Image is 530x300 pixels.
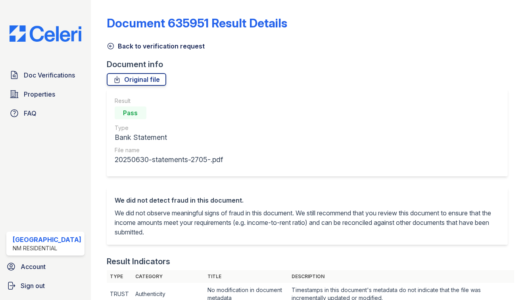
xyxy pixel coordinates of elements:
[115,146,223,154] div: File name
[13,235,81,244] div: [GEOGRAPHIC_DATA]
[115,132,223,143] div: Bank Statement
[3,259,88,275] a: Account
[115,154,223,165] div: 20250630-statements-2705-.pdf
[6,105,84,121] a: FAQ
[3,278,88,294] a: Sign out
[107,270,132,283] th: Type
[204,270,288,283] th: Title
[107,256,170,267] div: Result Indicators
[107,41,205,51] a: Back to verification request
[24,70,75,80] span: Doc Verifications
[21,262,46,271] span: Account
[21,281,45,290] span: Sign out
[115,97,223,105] div: Result
[115,195,500,205] div: We did not detect fraud in this document.
[107,73,166,86] a: Original file
[3,25,88,42] img: CE_Logo_Blue-a8612792a0a2168367f1c8372b55b34899dd931a85d93a1a3d3e32e68fde9ad4.png
[13,244,81,252] div: NM Residential
[24,89,55,99] span: Properties
[6,86,84,102] a: Properties
[107,16,287,30] a: Document 635951 Result Details
[115,124,223,132] div: Type
[132,270,204,283] th: Category
[24,108,36,118] span: FAQ
[288,270,515,283] th: Description
[107,59,514,70] div: Document info
[6,67,84,83] a: Doc Verifications
[115,106,146,119] div: Pass
[115,208,500,237] p: We did not observe meaningful signs of fraud in this document. We still recommend that you review...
